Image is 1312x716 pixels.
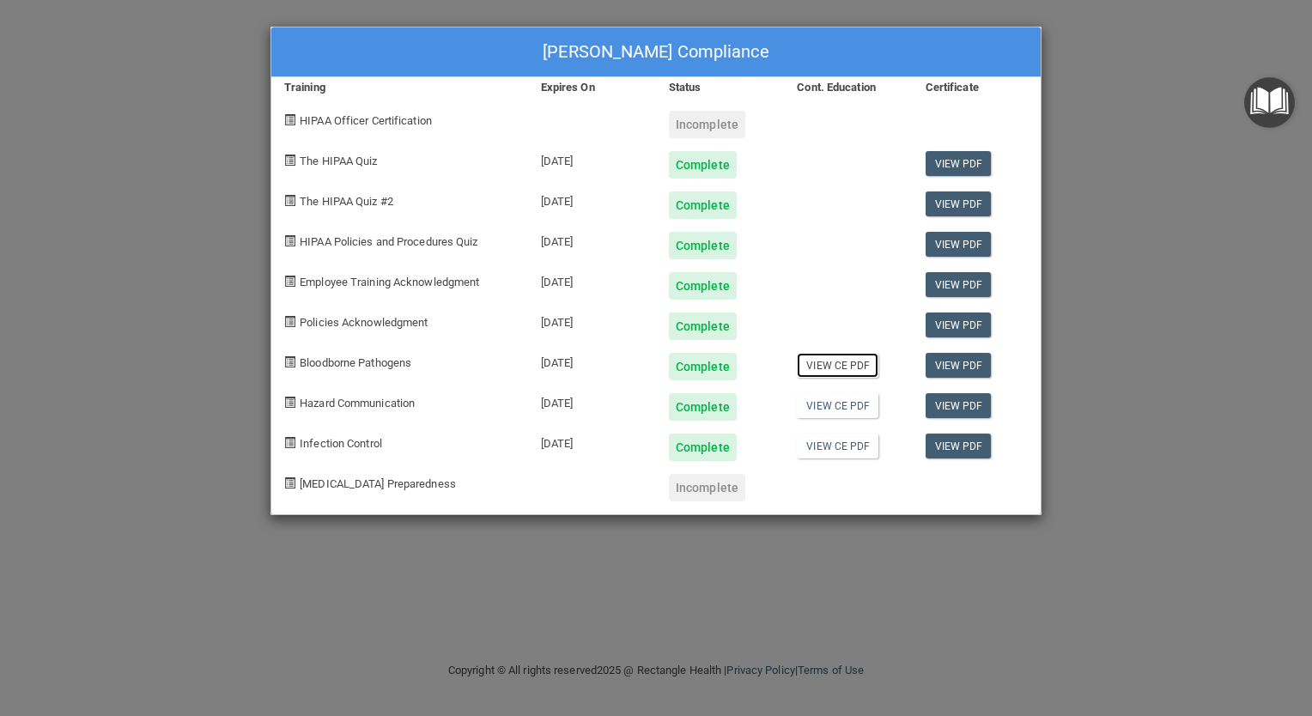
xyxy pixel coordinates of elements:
[528,340,656,380] div: [DATE]
[926,151,992,176] a: View PDF
[300,316,428,329] span: Policies Acknowledgment
[926,393,992,418] a: View PDF
[528,219,656,259] div: [DATE]
[300,235,477,248] span: HIPAA Policies and Procedures Quiz
[300,437,382,450] span: Infection Control
[669,151,737,179] div: Complete
[528,138,656,179] div: [DATE]
[669,312,737,340] div: Complete
[797,353,878,378] a: View CE PDF
[926,353,992,378] a: View PDF
[656,77,784,98] div: Status
[669,474,745,501] div: Incomplete
[300,477,456,490] span: [MEDICAL_DATA] Preparedness
[797,393,878,418] a: View CE PDF
[528,259,656,300] div: [DATE]
[669,393,737,421] div: Complete
[528,300,656,340] div: [DATE]
[926,232,992,257] a: View PDF
[528,421,656,461] div: [DATE]
[669,353,737,380] div: Complete
[300,276,479,288] span: Employee Training Acknowledgment
[669,232,737,259] div: Complete
[528,179,656,219] div: [DATE]
[528,380,656,421] div: [DATE]
[669,191,737,219] div: Complete
[300,114,432,127] span: HIPAA Officer Certification
[271,27,1041,77] div: [PERSON_NAME] Compliance
[784,77,912,98] div: Cont. Education
[300,195,393,208] span: The HIPAA Quiz #2
[926,434,992,458] a: View PDF
[926,191,992,216] a: View PDF
[669,111,745,138] div: Incomplete
[1244,77,1295,128] button: Open Resource Center
[926,312,992,337] a: View PDF
[271,77,528,98] div: Training
[913,77,1041,98] div: Certificate
[528,77,656,98] div: Expires On
[926,272,992,297] a: View PDF
[300,155,377,167] span: The HIPAA Quiz
[669,434,737,461] div: Complete
[797,434,878,458] a: View CE PDF
[300,397,415,410] span: Hazard Communication
[300,356,411,369] span: Bloodborne Pathogens
[669,272,737,300] div: Complete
